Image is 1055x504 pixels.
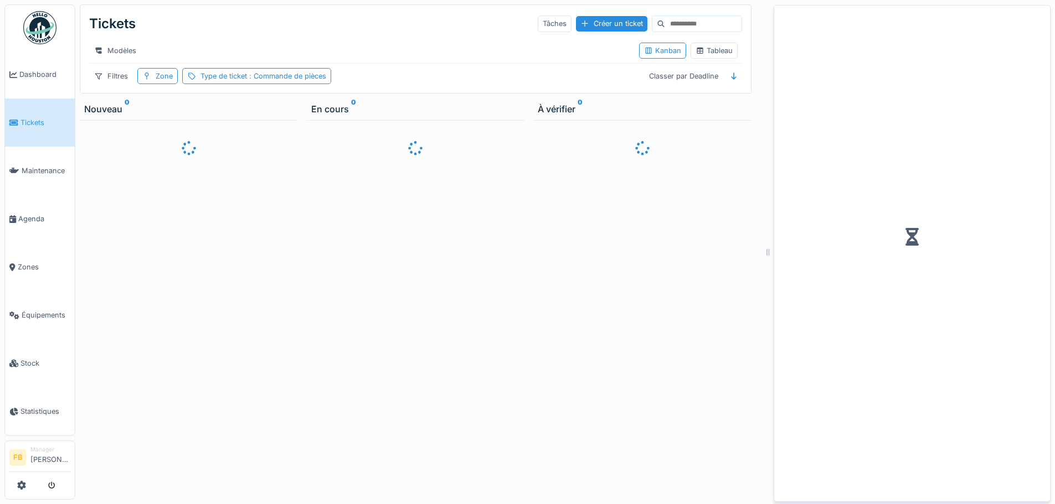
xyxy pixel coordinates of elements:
[22,310,70,320] span: Équipements
[30,445,70,469] li: [PERSON_NAME]
[20,358,70,368] span: Stock
[9,449,26,466] li: FB
[200,71,326,81] div: Type de ticket
[89,9,136,38] div: Tickets
[20,117,70,128] span: Tickets
[538,102,747,116] div: À vérifier
[5,195,75,243] a: Agenda
[578,102,583,116] sup: 0
[5,243,75,291] a: Zones
[84,102,294,116] div: Nouveau
[19,69,70,80] span: Dashboard
[5,291,75,339] a: Équipements
[311,102,521,116] div: En cours
[9,445,70,472] a: FB Manager[PERSON_NAME]
[23,11,56,44] img: Badge_color-CXgf-gQk.svg
[20,406,70,417] span: Statistiques
[89,43,141,59] div: Modèles
[696,45,733,56] div: Tableau
[18,262,70,272] span: Zones
[5,387,75,435] a: Statistiques
[89,68,133,84] div: Filtres
[5,50,75,98] a: Dashboard
[644,68,723,84] div: Classer par Deadline
[125,102,130,116] sup: 0
[5,339,75,387] a: Stock
[30,445,70,454] div: Manager
[18,214,70,224] span: Agenda
[5,98,75,147] a: Tickets
[351,102,356,116] sup: 0
[644,45,681,56] div: Kanban
[22,165,70,176] span: Maintenance
[5,147,75,195] a: Maintenance
[576,16,647,31] div: Créer un ticket
[247,72,326,80] span: : Commande de pièces
[538,15,572,32] div: Tâches
[156,71,173,81] div: Zone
